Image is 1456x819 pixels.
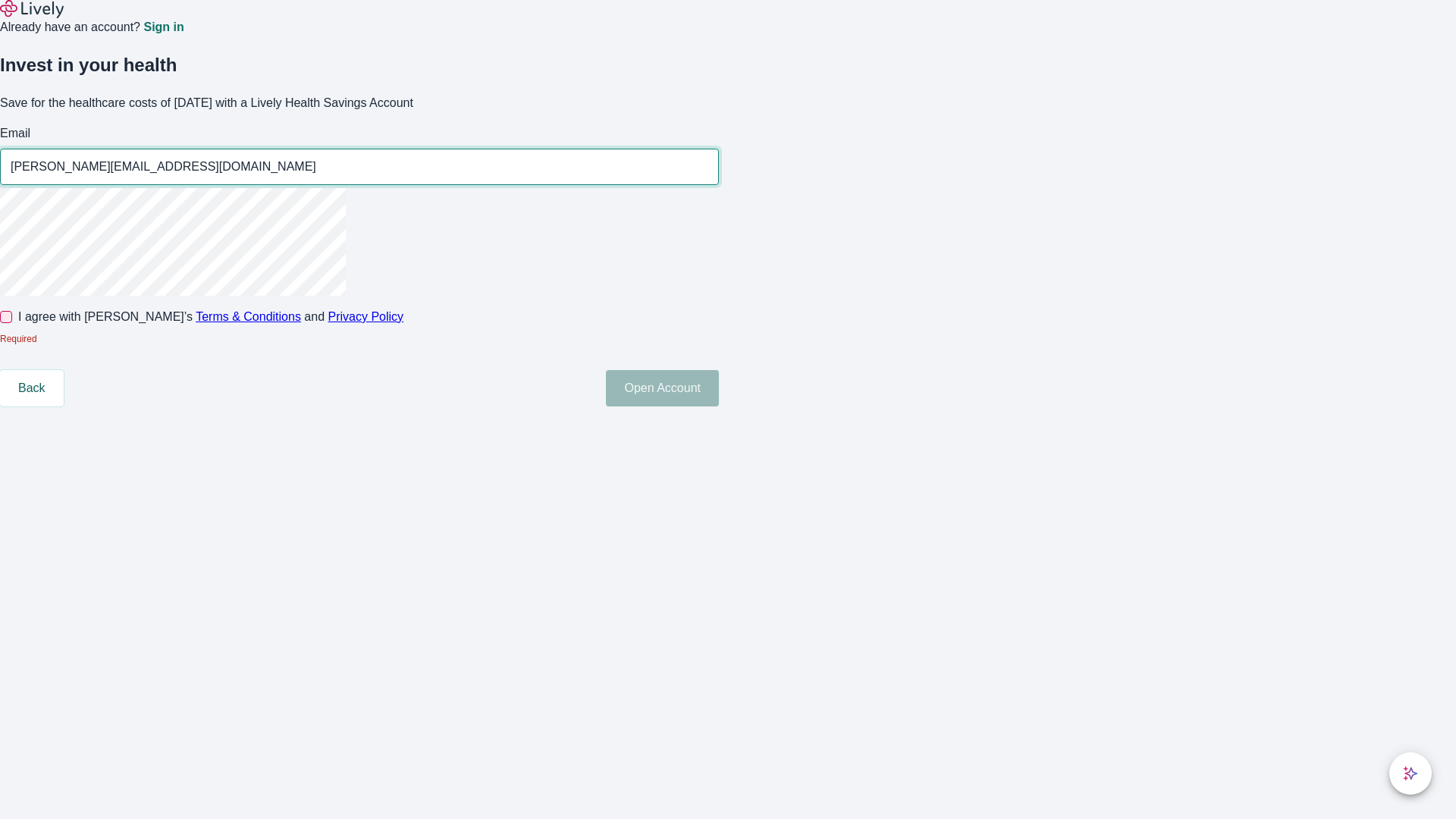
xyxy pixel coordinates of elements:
svg: Lively AI Assistant [1403,766,1418,781]
span: I agree with [PERSON_NAME]’s and [18,308,403,326]
a: Terms & Conditions [196,310,301,323]
button: chat [1389,752,1432,795]
a: Privacy Policy [328,310,404,323]
a: Sign in [143,21,184,33]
